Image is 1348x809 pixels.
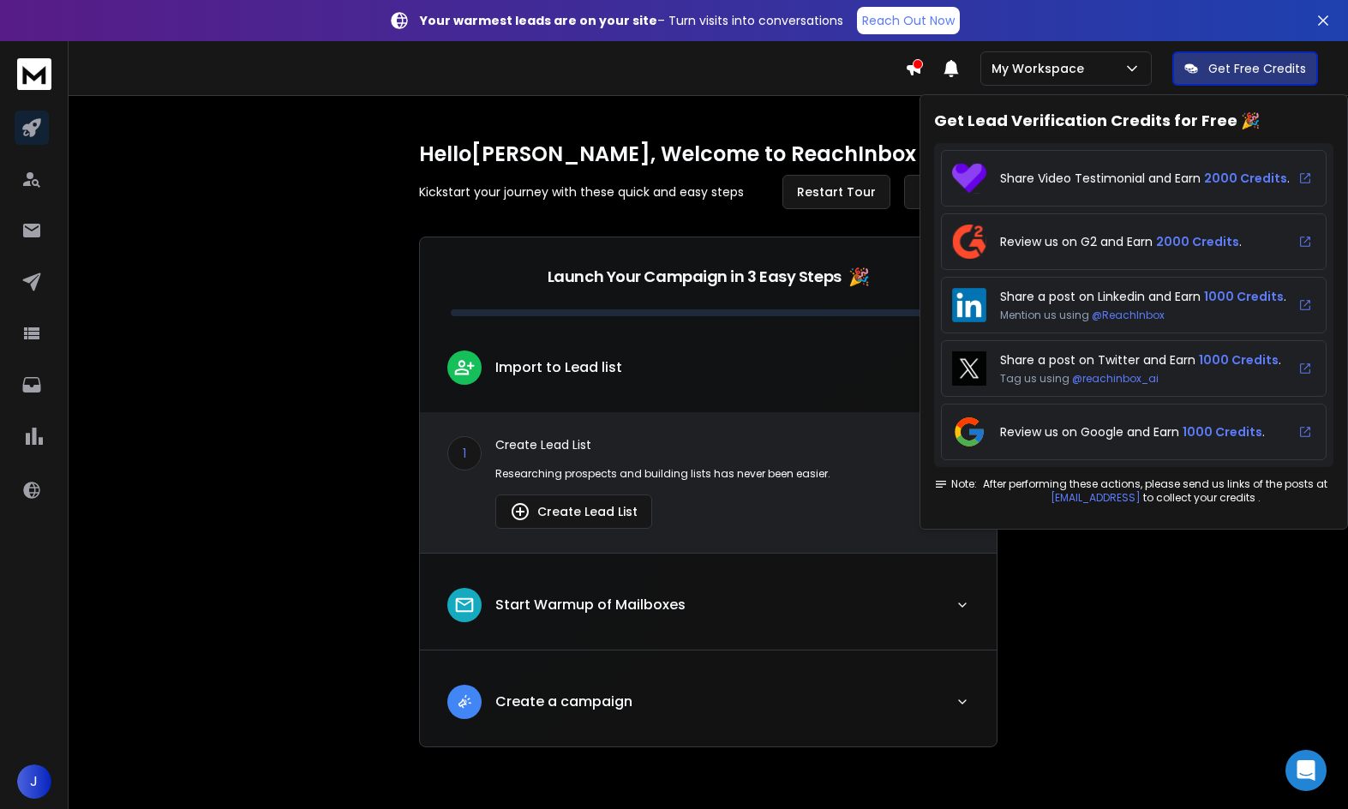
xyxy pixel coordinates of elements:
[17,764,51,799] button: J
[420,671,997,746] button: leadCreate a campaign
[447,436,482,470] div: 1
[1204,170,1287,187] span: 2000 Credits
[419,183,744,201] p: Kickstart your journey with these quick and easy steps
[453,357,476,378] img: lead
[919,183,983,201] span: Skip Setup
[1000,233,1242,250] p: Review us on G2 and Earn .
[1000,372,1281,386] p: Tag us using
[934,477,977,491] span: Note:
[453,594,476,616] img: lead
[420,337,997,412] button: leadImport to Lead list
[1172,51,1318,86] button: Get Free Credits
[1156,233,1239,250] span: 2000 Credits
[941,150,1327,207] a: Share Video Testimonial and Earn 2000 Credits.
[782,175,890,209] button: Restart Tour
[1000,351,1281,369] p: Share a post on Twitter and Earn .
[941,340,1327,397] a: Share a post on Twitter and Earn 1000 Credits.Tag us using @reachinbox_ai
[941,277,1327,333] a: Share a post on Linkedin and Earn 1000 Credits.Mention us using @ReachInbox
[510,501,530,522] img: lead
[548,265,842,289] p: Launch Your Campaign in 3 Easy Steps
[1072,371,1159,386] span: @reachinbox_ai
[420,12,657,29] strong: Your warmest leads are on your site
[1092,308,1165,322] span: @ReachInbox
[495,357,622,378] p: Import to Lead list
[1285,750,1327,791] div: Open Intercom Messenger
[420,12,843,29] p: – Turn visits into conversations
[1183,423,1262,440] span: 1000 Credits
[862,12,955,29] p: Reach Out Now
[1204,288,1284,305] span: 1000 Credits
[495,595,686,615] p: Start Warmup of Mailboxes
[453,691,476,712] img: lead
[1051,490,1141,505] a: [EMAIL_ADDRESS]
[420,574,997,650] button: leadStart Warmup of Mailboxes
[495,692,632,712] p: Create a campaign
[1000,423,1265,440] p: Review us on Google and Earn .
[934,109,1333,133] h2: Get Lead Verification Credits for Free 🎉
[857,7,960,34] a: Reach Out Now
[848,265,870,289] span: 🎉
[1000,288,1286,305] p: Share a post on Linkedin and Earn .
[495,467,969,481] p: Researching prospects and building lists has never been easier.
[941,404,1327,460] a: Review us on Google and Earn 1000 Credits.
[420,412,997,553] div: leadImport to Lead list
[941,213,1327,270] a: Review us on G2 and Earn 2000 Credits.
[17,58,51,90] img: logo
[419,141,998,168] h1: Hello [PERSON_NAME] , Welcome to ReachInbox
[495,494,652,529] button: Create Lead List
[1208,60,1306,77] p: Get Free Credits
[495,436,969,453] p: Create Lead List
[992,60,1091,77] p: My Workspace
[1199,351,1279,369] span: 1000 Credits
[1000,170,1290,187] p: Share Video Testimonial and Earn .
[977,477,1333,505] p: After performing these actions, please send us links of the posts at to collect your credits .
[904,175,998,209] button: Skip Setup
[1000,309,1286,322] p: Mention us using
